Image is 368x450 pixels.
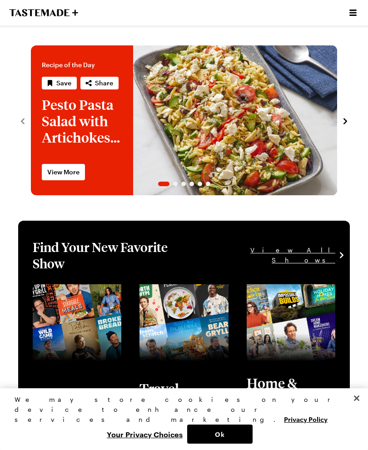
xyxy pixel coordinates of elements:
[9,9,78,16] a: To Tastemade Home Page
[42,77,77,89] button: Save recipe
[18,115,27,126] button: navigate to previous item
[187,425,253,444] button: Ok
[173,182,178,186] span: Go to slide 2
[247,285,317,305] a: View full content for [object Object]
[189,182,194,186] span: Go to slide 4
[206,182,210,186] span: Go to slide 6
[341,115,350,126] button: navigate to next item
[95,79,113,88] span: Share
[183,245,335,265] a: View All Shows
[56,79,71,88] span: Save
[31,45,337,195] div: 1 / 6
[15,395,346,425] div: We may store cookies on your device to enhance our services and marketing.
[347,388,367,408] button: Close
[158,182,169,186] span: Go to slide 1
[42,164,85,180] a: View More
[80,77,119,89] button: Share
[102,425,187,444] button: Your Privacy Choices
[198,182,202,186] span: Go to slide 5
[33,285,103,305] a: View full content for [object Object]
[181,182,186,186] span: Go to slide 3
[347,7,359,19] button: Open menu
[284,415,328,423] a: More information about your privacy, opens in a new tab
[33,239,183,272] h1: Find Your New Favorite Show
[47,168,80,177] span: View More
[15,395,346,444] div: Privacy
[139,285,209,305] a: View full content for [object Object]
